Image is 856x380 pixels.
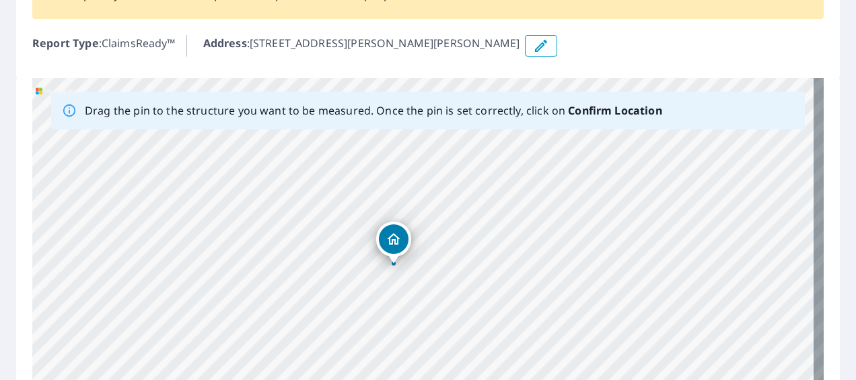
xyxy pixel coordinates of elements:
p: : [STREET_ADDRESS][PERSON_NAME][PERSON_NAME] [203,35,520,57]
p: : ClaimsReady™ [32,35,176,57]
div: Dropped pin, building 1, Residential property, 205 E Santa Teresa St Fort Hancock, TX 79839 [376,222,411,263]
b: Report Type [32,36,99,51]
p: Drag the pin to the structure you want to be measured. Once the pin is set correctly, click on [85,102,662,119]
b: Confirm Location [568,103,662,118]
b: Address [203,36,247,51]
